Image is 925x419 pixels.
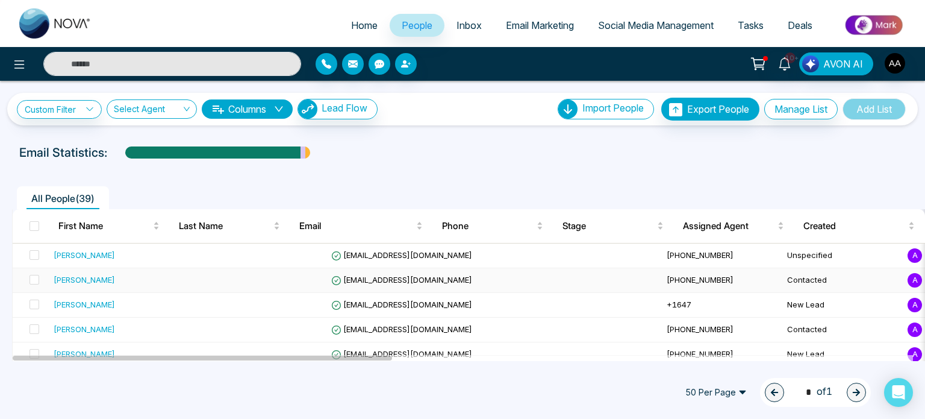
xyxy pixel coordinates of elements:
span: [EMAIL_ADDRESS][DOMAIN_NAME] [331,300,472,309]
td: Contacted [782,268,903,293]
span: Deals [788,19,812,31]
td: New Lead [782,342,903,367]
span: [PHONE_NUMBER] [667,349,733,359]
button: Manage List [764,99,838,119]
span: Inbox [456,19,482,31]
td: New Lead [782,293,903,318]
a: People [390,14,444,37]
div: [PERSON_NAME] [54,298,115,310]
p: Email Statistics: [19,143,107,162]
span: [EMAIL_ADDRESS][DOMAIN_NAME] [331,324,472,334]
button: Lead Flow [297,99,378,119]
a: Lead FlowLead Flow [293,99,378,119]
button: AVON AI [799,52,873,75]
img: Lead Flow [802,55,819,72]
th: Created [794,209,924,243]
span: Tasks [738,19,764,31]
a: Custom Filter [17,100,102,119]
div: [PERSON_NAME] [54,323,115,335]
span: Stage [562,219,655,233]
span: A [908,248,922,263]
th: Assigned Agent [673,209,794,243]
span: of 1 [799,384,832,400]
div: Open Intercom Messenger [884,378,913,407]
span: Email [299,219,414,233]
span: A [908,323,922,337]
span: Export People [687,103,749,115]
img: Lead Flow [298,99,317,119]
th: Stage [553,209,673,243]
span: Lead Flow [322,102,367,114]
span: [PHONE_NUMBER] [667,275,733,285]
img: User Avatar [885,53,905,74]
div: [PERSON_NAME] [54,348,115,360]
span: First Name [58,219,151,233]
span: Home [351,19,378,31]
th: Phone [432,209,553,243]
img: Market-place.gif [830,11,918,39]
span: People [402,19,432,31]
div: [PERSON_NAME] [54,274,115,286]
span: [EMAIL_ADDRESS][DOMAIN_NAME] [331,275,472,285]
div: [PERSON_NAME] [54,249,115,261]
span: [PHONE_NUMBER] [667,250,733,260]
a: Inbox [444,14,494,37]
span: All People ( 39 ) [26,192,99,204]
span: A [908,298,922,312]
th: Last Name [169,209,290,243]
span: Social Media Management [598,19,714,31]
img: Nova CRM Logo [19,8,92,39]
span: +1647 [667,300,691,309]
button: Export People [661,98,759,121]
td: Unspecified [782,244,903,268]
a: Social Media Management [586,14,726,37]
button: Columnsdown [202,99,293,119]
th: First Name [49,209,169,243]
span: down [274,104,284,114]
span: 10+ [785,52,796,63]
span: AVON AI [823,57,863,71]
span: Last Name [179,219,271,233]
a: Tasks [726,14,776,37]
a: 10+ [770,52,799,74]
span: 50 Per Page [677,383,755,402]
span: Import People [582,102,644,114]
span: Assigned Agent [683,219,775,233]
span: [EMAIL_ADDRESS][DOMAIN_NAME] [331,250,472,260]
span: Phone [442,219,534,233]
a: Home [339,14,390,37]
td: Contacted [782,318,903,342]
a: Deals [776,14,824,37]
span: Created [803,219,906,233]
span: A [908,273,922,288]
span: [EMAIL_ADDRESS][DOMAIN_NAME] [331,349,472,359]
span: A [908,347,922,362]
span: [PHONE_NUMBER] [667,324,733,334]
span: Email Marketing [506,19,574,31]
a: Email Marketing [494,14,586,37]
th: Email [290,209,432,243]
